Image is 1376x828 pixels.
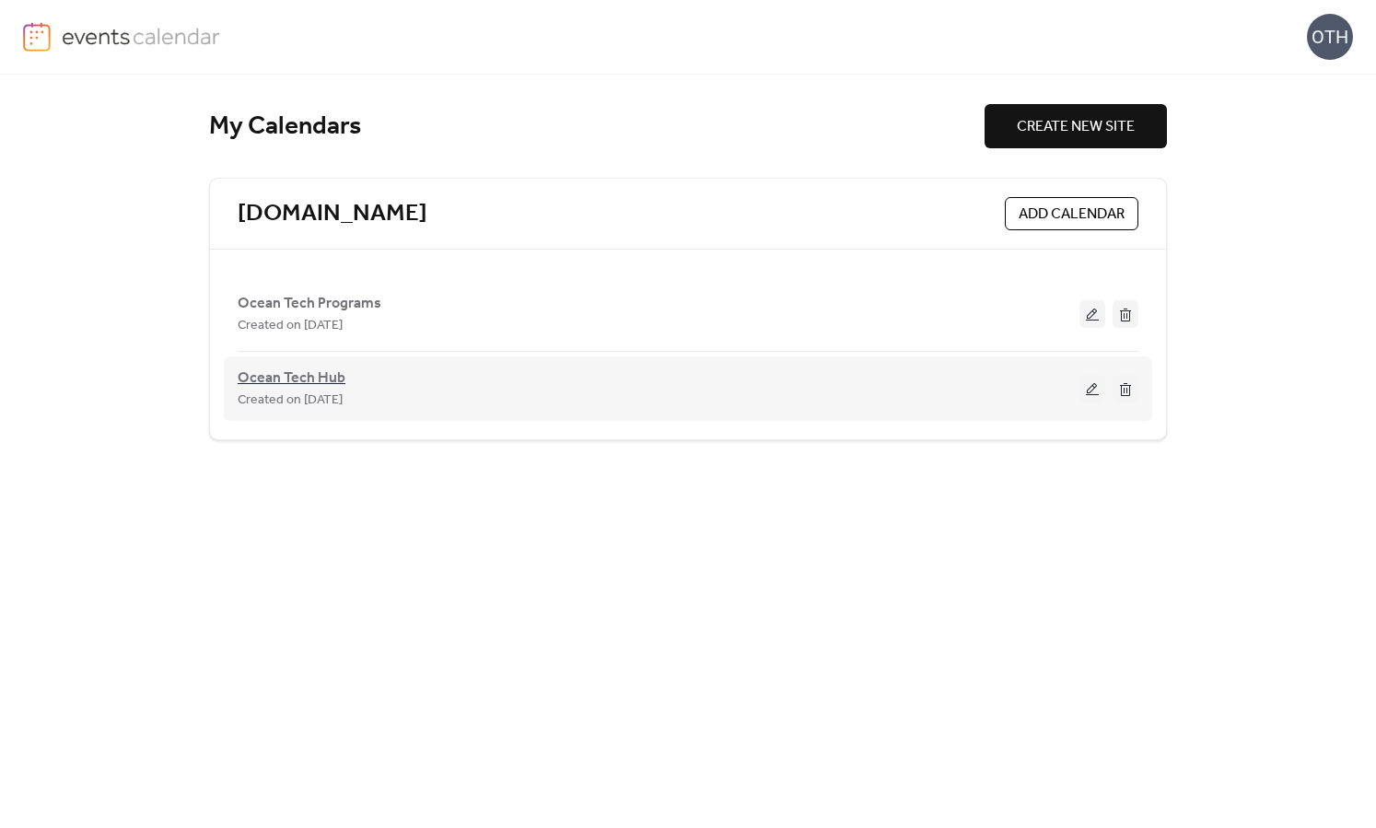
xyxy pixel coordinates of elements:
[238,293,381,315] span: Ocean Tech Programs
[238,298,381,309] a: Ocean Tech Programs
[23,22,51,52] img: logo
[238,367,345,390] span: Ocean Tech Hub
[1005,197,1138,230] button: ADD CALENDAR
[1019,204,1125,226] span: ADD CALENDAR
[1017,116,1135,138] span: CREATE NEW SITE
[985,104,1167,148] button: CREATE NEW SITE
[238,315,343,337] span: Created on [DATE]
[1307,14,1353,60] div: OTH
[238,373,345,384] a: Ocean Tech Hub
[62,22,221,50] img: logo-type
[238,199,427,229] a: [DOMAIN_NAME]
[209,111,985,143] div: My Calendars
[238,390,343,412] span: Created on [DATE]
